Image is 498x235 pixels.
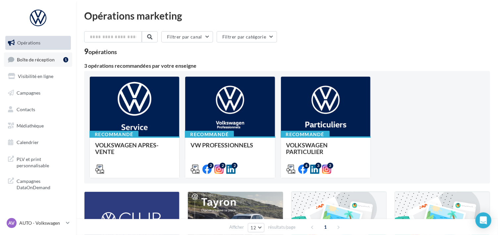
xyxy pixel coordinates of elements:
[95,141,158,155] span: VOLKSWAGEN APRES-VENTE
[89,131,138,138] div: Recommandé
[4,52,72,67] a: Boîte de réception1
[17,177,68,191] span: Campagnes DataOnDemand
[5,217,71,229] a: AV AUTO - Volkswagen
[248,223,265,232] button: 12
[17,139,39,145] span: Calendrier
[191,141,253,149] span: VW PROFESSIONNELS
[84,11,490,21] div: Opérations marketing
[304,163,309,169] div: 4
[88,49,117,55] div: opérations
[4,36,72,50] a: Opérations
[9,220,15,226] span: AV
[84,48,117,55] div: 9
[17,155,68,169] span: PLV et print personnalisable
[18,73,53,79] span: Visibilité en ligne
[63,57,68,62] div: 1
[251,225,256,230] span: 12
[4,69,72,83] a: Visibilité en ligne
[232,163,238,169] div: 2
[17,90,40,96] span: Campagnes
[19,220,63,226] p: AUTO - Volkswagen
[161,31,213,42] button: Filtrer par canal
[17,106,35,112] span: Contacts
[268,224,296,230] span: résultats/page
[4,135,72,149] a: Calendrier
[4,86,72,100] a: Campagnes
[208,163,214,169] div: 2
[4,119,72,133] a: Médiathèque
[4,174,72,194] a: Campagnes DataOnDemand
[286,141,328,155] span: VOLKSWAGEN PARTICULIER
[4,152,72,172] a: PLV et print personnalisable
[320,222,331,232] span: 1
[229,224,244,230] span: Afficher
[327,163,333,169] div: 2
[17,40,40,45] span: Opérations
[315,163,321,169] div: 3
[281,131,330,138] div: Recommandé
[475,212,491,228] div: Open Intercom Messenger
[17,56,55,62] span: Boîte de réception
[185,131,234,138] div: Recommandé
[84,63,490,68] div: 3 opérations recommandées par votre enseigne
[217,31,277,42] button: Filtrer par catégorie
[17,123,44,128] span: Médiathèque
[4,103,72,117] a: Contacts
[220,163,226,169] div: 2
